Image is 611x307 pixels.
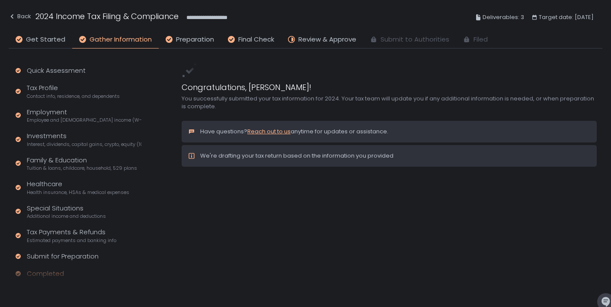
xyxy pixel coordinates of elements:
span: Filed [473,35,488,45]
span: Additional income and deductions [27,213,106,220]
div: Investments [27,131,141,148]
div: Special Situations [27,204,106,220]
div: Back [9,11,31,22]
div: Family & Education [27,155,137,172]
span: Tuition & loans, childcare, household, 529 plans [27,165,137,171]
div: Healthcare [27,179,129,196]
span: Review & Approve [298,35,356,45]
span: Contact info, residence, and dependents [27,93,120,100]
h1: Congratulations, [PERSON_NAME]! [182,81,597,93]
div: Quick Assessment [27,66,86,76]
span: Interest, dividends, capital gains, crypto, equity (1099s, K-1s) [27,141,141,148]
span: Estimated payments and banking info [27,237,116,244]
span: Deliverables: 3 [483,12,524,23]
div: Employment [27,107,141,124]
span: Target date: [DATE] [539,12,594,23]
div: We're drafting your tax return based on the information you provided [200,152,393,160]
h1: 2024 Income Tax Filing & Compliance [35,10,179,22]
p: Have questions? anytime for updates or assistance. [200,128,388,136]
span: Submit to Authorities [381,35,449,45]
span: Employee and [DEMOGRAPHIC_DATA] income (W-2s) [27,117,141,123]
span: Get Started [26,35,65,45]
span: Preparation [176,35,214,45]
div: Submit for Preparation [27,252,99,262]
span: Health insurance, HSAs & medical expenses [27,189,129,196]
div: Tax Payments & Refunds [27,227,116,244]
div: Completed [27,269,64,279]
button: Back [9,10,31,25]
a: Reach out to us [247,127,291,136]
span: Gather Information [90,35,152,45]
div: You successfully submitted your tax information for 2024. Your tax team will update you if any ad... [182,95,597,110]
div: Tax Profile [27,83,120,100]
span: Final Check [238,35,274,45]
